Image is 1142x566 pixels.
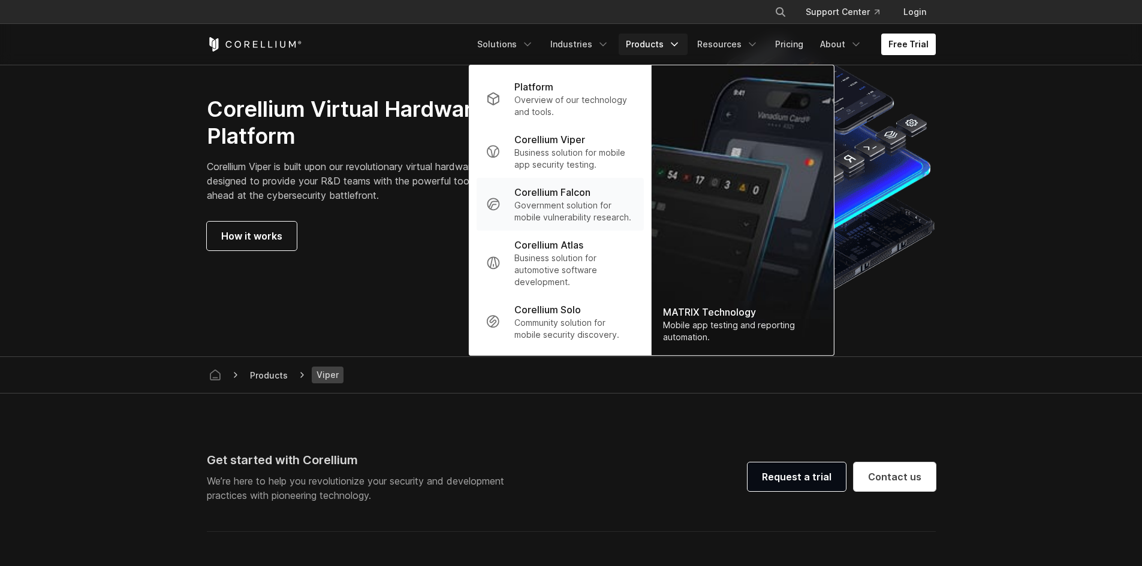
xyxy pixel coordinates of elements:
a: Corellium Home [207,37,302,52]
a: Request a trial [748,462,846,491]
a: Resources [690,34,766,55]
p: Community solution for mobile security discovery. [514,317,634,341]
p: Government solution for mobile vulnerability research. [514,199,634,223]
div: Products [245,369,293,382]
p: Corellium Atlas [514,238,583,252]
a: Free Trial [881,34,936,55]
div: Navigation Menu [470,34,936,55]
span: How it works [221,229,282,243]
a: MATRIX Technology Mobile app testing and reporting automation. [651,65,833,355]
a: About [813,34,869,55]
a: Contact us [854,462,936,491]
a: Corellium Atlas Business solution for automotive software development. [476,231,643,295]
h2: Corellium Virtual Hardware Platform [207,96,577,150]
p: Corellium Viper [514,132,585,147]
a: Solutions [470,34,541,55]
a: Corellium Falcon Government solution for mobile vulnerability research. [476,178,643,231]
a: Corellium Solo Community solution for mobile security discovery. [476,295,643,348]
p: Corellium Solo [514,302,581,317]
a: Support Center [796,1,889,23]
img: Matrix_WebNav_1x [651,65,833,355]
a: Products [619,34,688,55]
p: Business solution for automotive software development. [514,252,634,288]
a: Pricing [768,34,810,55]
div: Navigation Menu [760,1,936,23]
a: Industries [543,34,616,55]
p: Corellium Falcon [514,185,590,199]
span: Viper [312,367,343,383]
p: Business solution for mobile app security testing. [514,147,634,171]
span: Products [245,368,293,383]
p: Platform [514,80,553,94]
a: How it works [207,222,297,250]
p: Corellium Viper is built upon our revolutionary virtual hardware platform. It's designed to provi... [207,159,577,202]
a: Corellium home [204,367,226,383]
a: Login [894,1,936,23]
a: Platform Overview of our technology and tools. [476,72,643,125]
div: Mobile app testing and reporting automation. [663,319,821,343]
div: MATRIX Technology [663,305,821,319]
p: We’re here to help you revolutionize your security and development practices with pioneering tech... [207,474,514,503]
button: Search [770,1,791,23]
a: Corellium Viper Business solution for mobile app security testing. [476,125,643,178]
div: Get started with Corellium [207,451,514,469]
p: Overview of our technology and tools. [514,94,634,118]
